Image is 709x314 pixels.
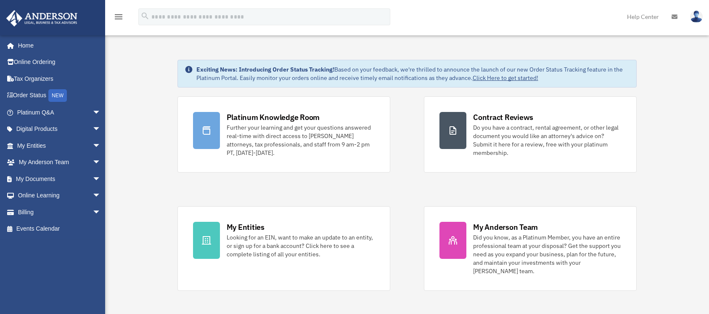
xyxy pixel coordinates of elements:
[227,233,375,258] div: Looking for an EIN, want to make an update to an entity, or sign up for a bank account? Click her...
[177,206,390,291] a: My Entities Looking for an EIN, want to make an update to an entity, or sign up for a bank accoun...
[6,221,114,237] a: Events Calendar
[6,104,114,121] a: Platinum Q&Aarrow_drop_down
[93,137,109,154] span: arrow_drop_down
[6,121,114,138] a: Digital Productsarrow_drop_down
[473,123,621,157] div: Do you have a contract, rental agreement, or other legal document you would like an attorney's ad...
[177,96,390,173] a: Platinum Knowledge Room Further your learning and get your questions answered real-time with dire...
[6,154,114,171] a: My Anderson Teamarrow_drop_down
[6,137,114,154] a: My Entitiesarrow_drop_down
[93,154,109,171] span: arrow_drop_down
[93,121,109,138] span: arrow_drop_down
[6,170,114,187] a: My Documentsarrow_drop_down
[48,89,67,102] div: NEW
[4,10,80,27] img: Anderson Advisors Platinum Portal
[140,11,150,21] i: search
[114,12,124,22] i: menu
[93,104,109,121] span: arrow_drop_down
[473,233,621,275] div: Did you know, as a Platinum Member, you have an entire professional team at your disposal? Get th...
[93,170,109,188] span: arrow_drop_down
[6,87,114,104] a: Order StatusNEW
[690,11,703,23] img: User Pic
[227,123,375,157] div: Further your learning and get your questions answered real-time with direct access to [PERSON_NAM...
[6,187,114,204] a: Online Learningarrow_drop_down
[93,187,109,205] span: arrow_drop_down
[6,70,114,87] a: Tax Organizers
[114,15,124,22] a: menu
[6,54,114,71] a: Online Ordering
[473,112,533,122] div: Contract Reviews
[424,96,637,173] a: Contract Reviews Do you have a contract, rental agreement, or other legal document you would like...
[473,74,538,82] a: Click Here to get started!
[424,206,637,291] a: My Anderson Team Did you know, as a Platinum Member, you have an entire professional team at your...
[227,112,320,122] div: Platinum Knowledge Room
[227,222,265,232] div: My Entities
[196,66,334,73] strong: Exciting News: Introducing Order Status Tracking!
[473,222,538,232] div: My Anderson Team
[6,37,109,54] a: Home
[93,204,109,221] span: arrow_drop_down
[6,204,114,221] a: Billingarrow_drop_down
[196,65,630,82] div: Based on your feedback, we're thrilled to announce the launch of our new Order Status Tracking fe...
